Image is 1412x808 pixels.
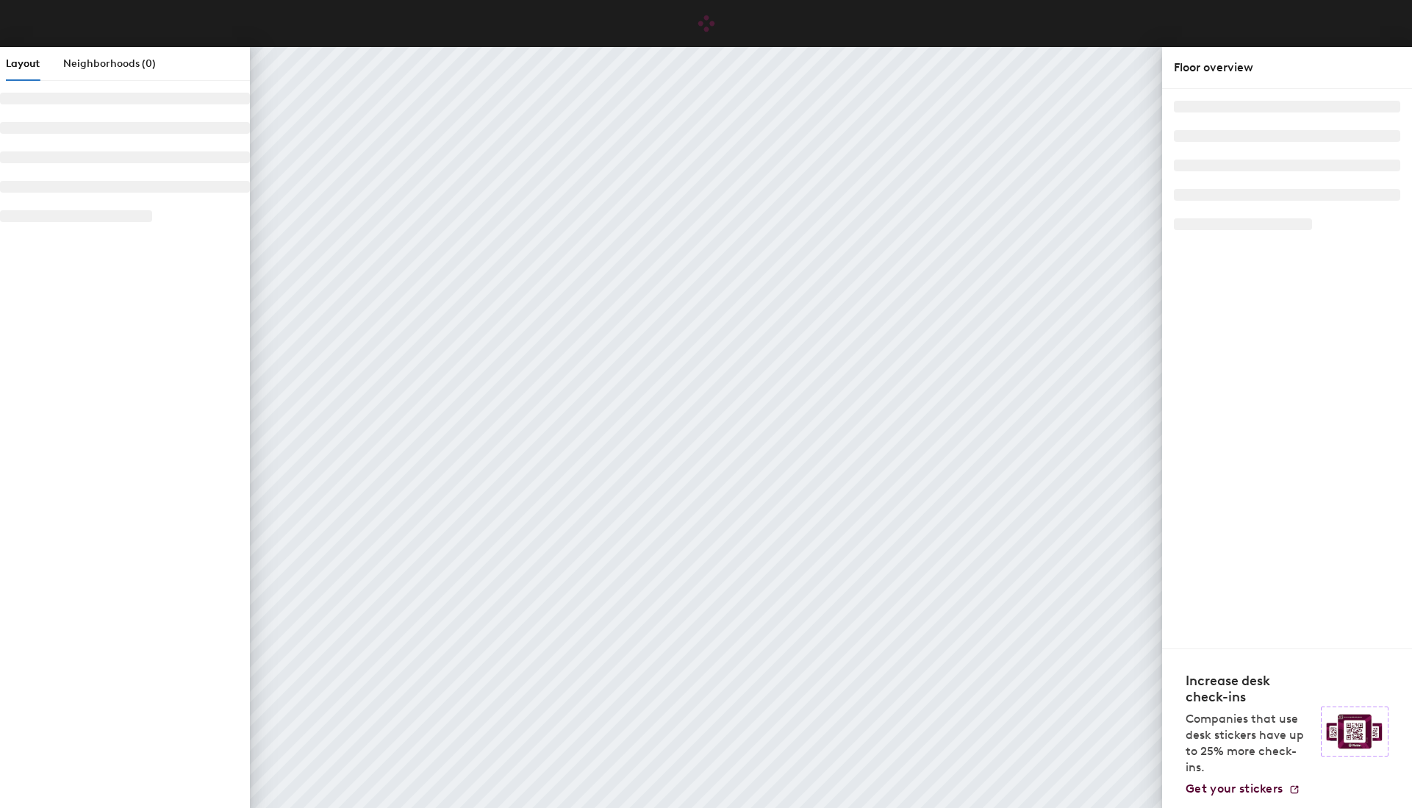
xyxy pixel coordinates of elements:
p: Companies that use desk stickers have up to 25% more check-ins. [1186,711,1312,776]
div: Floor overview [1174,59,1400,76]
span: Get your stickers [1186,782,1283,796]
h4: Increase desk check-ins [1186,673,1312,705]
span: Layout [6,57,40,70]
span: Neighborhoods (0) [63,57,156,70]
img: Sticker logo [1321,707,1388,757]
a: Get your stickers [1186,782,1300,796]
